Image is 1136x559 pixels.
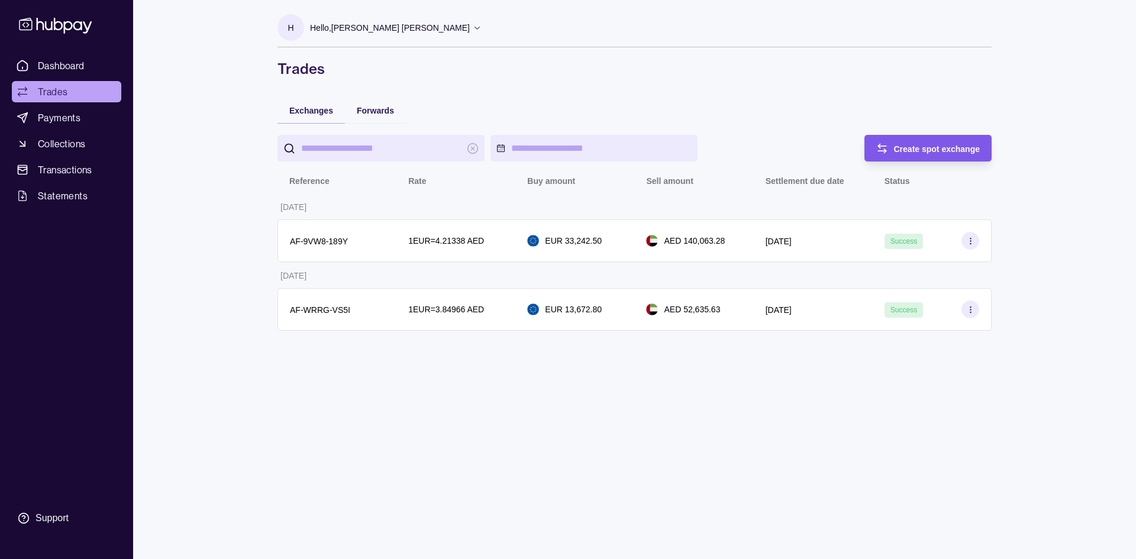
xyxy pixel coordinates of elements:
[289,176,330,186] p: Reference
[646,303,658,315] img: ae
[664,303,720,316] p: AED 52,635.63
[290,237,348,246] p: AF-9VW8-189Y
[885,176,910,186] p: Status
[766,305,792,315] p: [DATE]
[38,137,85,151] span: Collections
[646,235,658,247] img: ae
[12,107,121,128] a: Payments
[664,234,725,247] p: AED 140,063.28
[357,106,394,115] span: Forwards
[864,135,992,161] button: Create spot exchange
[527,176,575,186] p: Buy amount
[890,306,917,314] span: Success
[545,303,602,316] p: EUR 13,672.80
[38,189,88,203] span: Statements
[527,303,539,315] img: eu
[527,235,539,247] img: eu
[290,305,350,315] p: AF-WRRG-VS5I
[35,512,69,525] div: Support
[545,234,602,247] p: EUR 33,242.50
[38,111,80,125] span: Payments
[408,176,426,186] p: Rate
[288,21,293,34] p: H
[289,106,333,115] span: Exchanges
[408,303,484,316] p: 1 EUR = 3.84966 AED
[277,59,992,78] h1: Trades
[12,133,121,154] a: Collections
[38,59,85,73] span: Dashboard
[280,202,306,212] p: [DATE]
[12,506,121,531] a: Support
[310,21,470,34] p: Hello, [PERSON_NAME] [PERSON_NAME]
[766,237,792,246] p: [DATE]
[12,159,121,180] a: Transactions
[646,176,693,186] p: Sell amount
[12,81,121,102] a: Trades
[12,185,121,206] a: Statements
[38,85,67,99] span: Trades
[280,271,306,280] p: [DATE]
[12,55,121,76] a: Dashboard
[894,144,980,154] span: Create spot exchange
[301,135,461,161] input: search
[408,234,484,247] p: 1 EUR = 4.21338 AED
[766,176,844,186] p: Settlement due date
[890,237,917,245] span: Success
[38,163,92,177] span: Transactions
